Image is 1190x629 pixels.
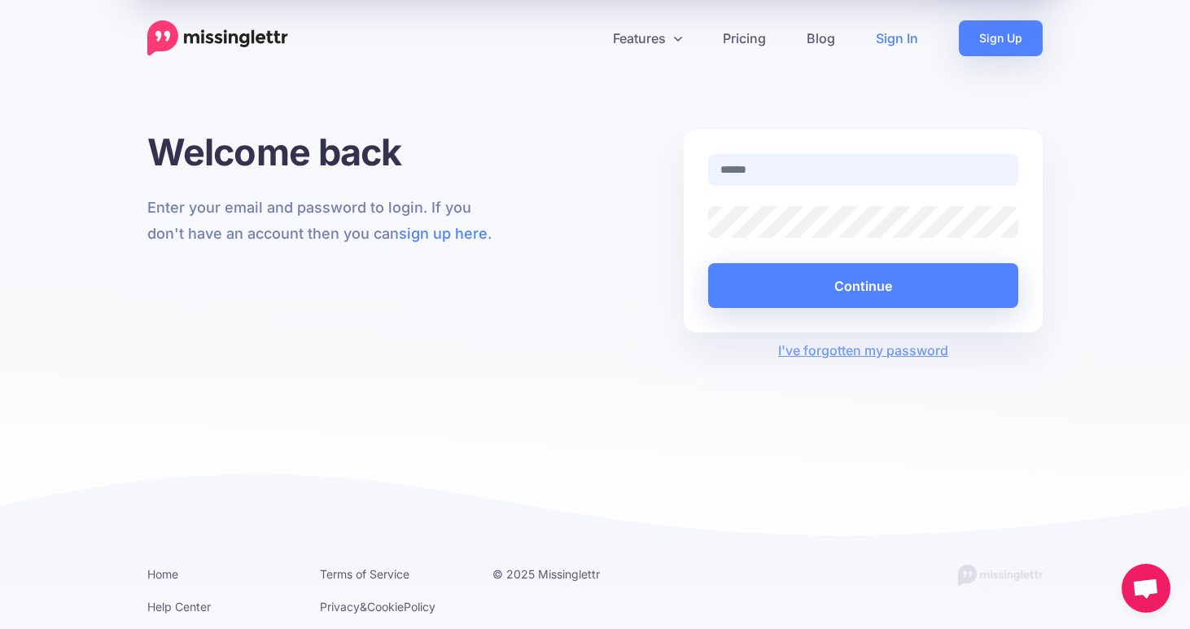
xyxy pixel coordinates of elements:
[702,20,786,56] a: Pricing
[492,564,641,584] li: © 2025 Missinglettr
[959,20,1043,56] a: Sign Up
[320,600,360,614] a: Privacy
[708,263,1018,308] button: Continue
[320,596,468,617] li: & Policy
[786,20,855,56] a: Blog
[147,130,506,174] h1: Welcome back
[320,567,409,581] a: Terms of Service
[855,20,938,56] a: Sign In
[147,600,211,614] a: Help Center
[778,342,948,358] a: I've forgotten my password
[147,567,178,581] a: Home
[147,195,506,247] p: Enter your email and password to login. If you don't have an account then you can .
[399,225,488,242] a: sign up here
[593,20,702,56] a: Features
[367,600,404,614] a: Cookie
[1122,564,1170,613] a: Open chat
